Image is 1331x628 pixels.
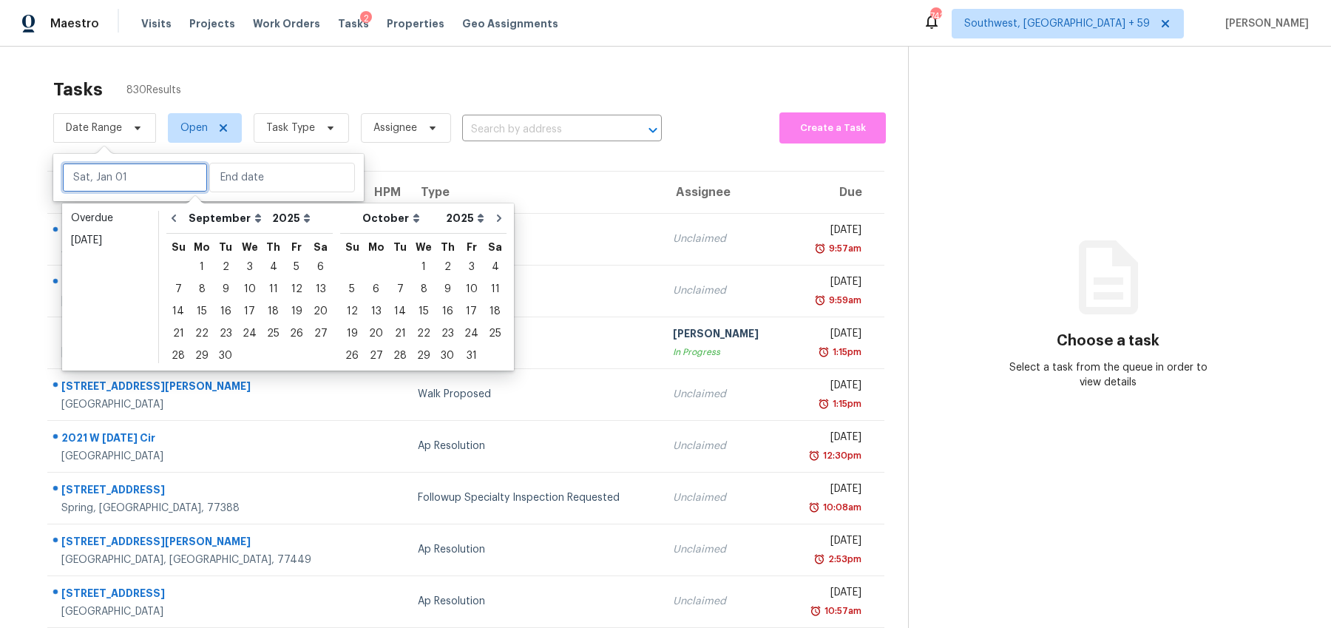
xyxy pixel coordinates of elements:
[459,257,484,277] div: 3
[364,301,388,322] div: 13
[166,345,190,366] div: 28
[214,300,237,323] div: Tue Sep 16 2025
[826,293,861,308] div: 9:59am
[262,257,285,277] div: 4
[126,83,181,98] span: 830 Results
[442,207,488,229] select: Year
[436,300,459,323] div: Thu Oct 16 2025
[462,118,620,141] input: Search by address
[785,172,884,213] th: Due
[673,387,773,402] div: Unclaimed
[314,242,328,252] abbr: Saturday
[484,323,507,345] div: Sat Oct 25 2025
[813,552,825,567] img: Overdue Alarm Icon
[796,585,861,604] div: [DATE]
[61,604,348,619] div: [GEOGRAPHIC_DATA]
[796,326,861,345] div: [DATE]
[818,345,830,359] img: Overdue Alarm Icon
[237,279,262,300] div: 10
[796,533,861,552] div: [DATE]
[340,279,364,300] div: 5
[61,431,348,449] div: 2021 W [DATE] Cir
[412,345,436,367] div: Wed Oct 29 2025
[190,301,214,322] div: 15
[340,323,364,344] div: 19
[285,300,308,323] div: Fri Sep 19 2025
[364,278,388,300] div: Mon Oct 06 2025
[308,301,333,322] div: 20
[825,552,861,567] div: 2:53pm
[436,257,459,277] div: 2
[262,279,285,300] div: 11
[166,301,190,322] div: 14
[436,323,459,344] div: 23
[71,211,149,226] div: Overdue
[237,278,262,300] div: Wed Sep 10 2025
[172,242,186,252] abbr: Sunday
[61,449,348,464] div: [GEOGRAPHIC_DATA]
[190,300,214,323] div: Mon Sep 15 2025
[166,278,190,300] div: Sun Sep 07 2025
[308,257,333,277] div: 6
[340,345,364,366] div: 26
[418,283,649,298] div: Ap Resolution
[61,501,348,516] div: Spring, [GEOGRAPHIC_DATA], 77388
[340,300,364,323] div: Sun Oct 12 2025
[436,345,459,367] div: Thu Oct 30 2025
[388,345,412,366] div: 28
[388,300,412,323] div: Tue Oct 14 2025
[826,241,861,256] div: 9:57am
[190,257,214,277] div: 1
[412,301,436,322] div: 15
[364,323,388,345] div: Mon Oct 20 2025
[796,482,861,500] div: [DATE]
[388,278,412,300] div: Tue Oct 07 2025
[810,604,822,618] img: Overdue Alarm Icon
[214,323,237,344] div: 23
[814,241,826,256] img: Overdue Alarm Icon
[796,378,861,396] div: [DATE]
[61,223,348,242] div: [STREET_ADDRESS]
[214,257,237,277] div: 2
[163,203,185,233] button: Go to previous month
[393,242,407,252] abbr: Tuesday
[459,323,484,345] div: Fri Oct 24 2025
[388,323,412,344] div: 21
[214,323,237,345] div: Tue Sep 23 2025
[61,379,348,397] div: [STREET_ADDRESS][PERSON_NAME]
[418,232,649,246] div: Ap Resolution
[340,345,364,367] div: Sun Oct 26 2025
[285,323,308,344] div: 26
[214,345,237,367] div: Tue Sep 30 2025
[219,242,232,252] abbr: Tuesday
[930,9,941,24] div: 742
[253,16,320,31] span: Work Orders
[214,301,237,322] div: 16
[814,293,826,308] img: Overdue Alarm Icon
[1009,360,1208,390] div: Select a task from the queue in order to view details
[436,301,459,322] div: 16
[190,256,214,278] div: Mon Sep 01 2025
[459,256,484,278] div: Fri Oct 03 2025
[345,242,359,252] abbr: Sunday
[436,323,459,345] div: Thu Oct 23 2025
[141,16,172,31] span: Visits
[820,448,861,463] div: 12:30pm
[308,256,333,278] div: Sat Sep 06 2025
[412,323,436,344] div: 22
[412,257,436,277] div: 1
[412,345,436,366] div: 29
[291,242,302,252] abbr: Friday
[412,278,436,300] div: Wed Oct 08 2025
[441,242,455,252] abbr: Thursday
[262,256,285,278] div: Thu Sep 04 2025
[418,594,649,609] div: Ap Resolution
[364,345,388,367] div: Mon Oct 27 2025
[673,542,773,557] div: Unclaimed
[61,294,348,308] div: [GEOGRAPHIC_DATA], [GEOGRAPHIC_DATA], 85015
[66,207,155,367] ul: Date picker shortcuts
[373,121,417,135] span: Assignee
[388,323,412,345] div: Tue Oct 21 2025
[673,490,773,505] div: Unclaimed
[237,300,262,323] div: Wed Sep 17 2025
